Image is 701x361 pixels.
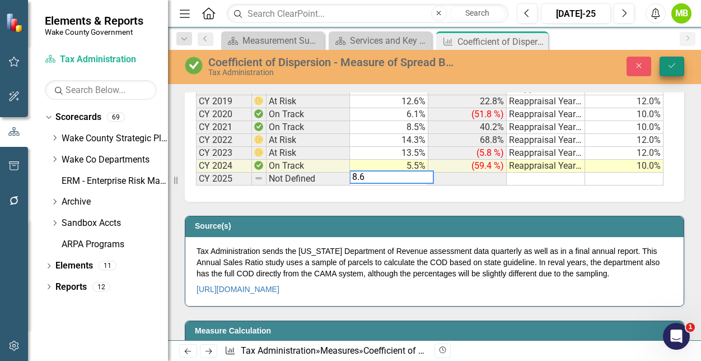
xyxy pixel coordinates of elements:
div: Coefficient of Dispersion - Measure of Spread Between Individual Sales Ratios to the Median Sales... [208,56,456,68]
div: Measurement Summary [242,34,321,48]
td: CY 2021 [196,121,252,134]
div: [DATE]-25 [545,7,607,21]
td: 22.8% [428,95,507,108]
div: 12 [92,282,110,291]
td: CY 2020 [196,108,252,121]
a: Archive [62,196,168,209]
td: 13.5% [350,147,428,160]
td: Reappraisal Year 2 [507,121,585,134]
td: 6.1% [350,108,428,121]
iframe: Intercom live chat [663,323,690,350]
td: At Risk [267,95,350,108]
a: Measurement Summary [224,34,321,48]
td: CY 2023 [196,147,252,160]
p: Tax Administration sends the [US_STATE] Department of Revenue assessment data quarterly as well a... [197,246,672,281]
a: Elements [55,260,93,272]
td: 12.0% [585,147,663,160]
td: 68.8% [428,134,507,147]
td: 40.2% [428,121,507,134]
td: Reappraisal Year 1 [507,108,585,121]
td: 14.3% [350,134,428,147]
img: H37iWREPNF4pAAAAAElFTkSuQmCC [254,135,263,144]
td: On Track [267,121,350,134]
td: On Track [267,160,350,173]
td: 12.6% [350,95,428,108]
td: CY 2022 [196,134,252,147]
div: 11 [99,261,116,271]
a: Sandbox Accts [62,217,168,230]
img: R+oewl+pWQdTgAAAABJRU5ErkJggg== [254,161,263,170]
a: Reports [55,281,87,294]
span: (59.4 %) [471,160,504,171]
div: Services and Key Operating Measures [350,34,429,48]
a: Scorecards [55,111,101,124]
span: (5.8 %) [476,147,504,158]
div: » » [225,345,426,358]
img: R+oewl+pWQdTgAAAABJRU5ErkJggg== [254,109,263,118]
button: Search [450,6,506,21]
span: 1 [686,323,695,332]
td: 8.5% [350,121,428,134]
h3: Source(s) [195,222,678,230]
button: [DATE]-25 [541,3,611,24]
img: ClearPoint Strategy [6,13,25,33]
td: 5.5% [350,160,428,173]
td: 12.0% [585,95,663,108]
td: Reappraisal Year 4 [507,147,585,160]
td: Reappraisal Year 3 [507,134,585,147]
a: ARPA Programs [62,238,168,251]
div: Coefficient of Dispersion - Measure of Spread Between Individual Sales Ratios to the Median Sales... [457,35,545,49]
td: 12.0% [585,134,663,147]
td: 10.0% [585,108,663,121]
a: ERM - Enterprise Risk Management Plan [62,175,168,188]
td: 10.0% [585,121,663,134]
img: H37iWREPNF4pAAAAAElFTkSuQmCC [254,96,263,105]
a: [URL][DOMAIN_NAME] [197,285,279,294]
td: Reappraisal Year 1 [507,160,585,173]
td: 10.0% [585,160,663,173]
img: 8DAGhfEEPCf229AAAAAElFTkSuQmCC [254,174,263,183]
td: At Risk [267,147,350,160]
span: Elements & Reports [45,14,143,27]
td: At Risk [267,134,350,147]
a: Tax Administration [45,53,157,66]
a: Wake Co Departments [62,154,168,166]
td: On Track [267,108,350,121]
div: Tax Administration [208,68,456,77]
td: Reappraisal Year 4 [507,95,585,108]
input: Search ClearPoint... [227,4,508,24]
td: Not Defined [267,173,350,186]
span: (51.8 %) [471,109,504,119]
a: Services and Key Operating Measures [331,34,429,48]
h3: Measure Calculation [195,327,678,335]
a: Wake County Strategic Plan [62,132,168,145]
div: 69 [107,113,125,122]
img: H37iWREPNF4pAAAAAElFTkSuQmCC [254,148,263,157]
a: Measures [320,345,359,356]
a: Tax Administration [241,345,316,356]
span: Search [465,8,489,17]
img: On Track [185,57,203,75]
input: Search Below... [45,80,157,100]
img: R+oewl+pWQdTgAAAABJRU5ErkJggg== [254,122,263,131]
td: CY 2024 [196,160,252,173]
button: MB [671,3,691,24]
small: Wake County Government [45,27,143,36]
td: CY 2025 [196,173,252,186]
td: CY 2019 [196,95,252,108]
